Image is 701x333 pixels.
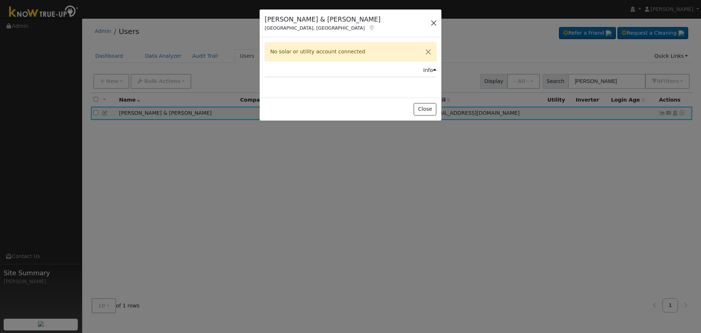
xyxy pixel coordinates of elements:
[265,15,380,24] h5: [PERSON_NAME] & [PERSON_NAME]
[421,43,436,61] button: Close
[265,42,436,61] div: No solar or utility account connected
[265,25,365,31] span: [GEOGRAPHIC_DATA], [GEOGRAPHIC_DATA]
[423,67,436,74] div: Info
[368,25,375,31] a: Map
[414,103,436,116] button: Close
